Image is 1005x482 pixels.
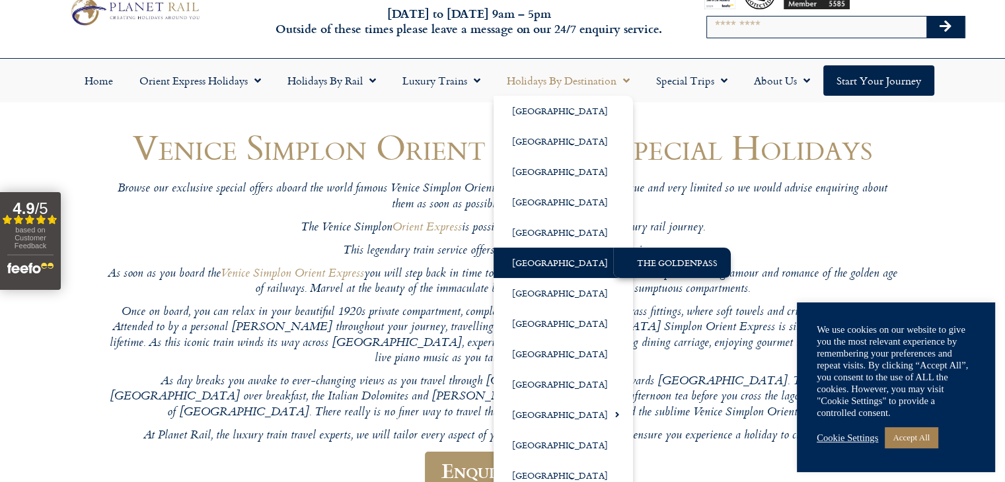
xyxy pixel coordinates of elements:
[274,65,389,96] a: Holidays by Rail
[494,399,633,430] a: [GEOGRAPHIC_DATA]
[106,429,899,444] p: At Planet Rail, the luxury train travel experts, we will tailor every aspect of your trip from st...
[926,17,965,38] button: Search
[494,65,643,96] a: Holidays by Destination
[494,308,633,339] a: [GEOGRAPHIC_DATA]
[494,156,633,187] a: [GEOGRAPHIC_DATA]
[494,96,633,126] a: [GEOGRAPHIC_DATA]
[494,187,633,217] a: [GEOGRAPHIC_DATA]
[389,65,494,96] a: Luxury Trains
[106,244,899,259] p: This legendary train service offers you a truly unique travel experience.
[7,65,998,96] nav: Menu
[817,324,975,419] div: We use cookies on our website to give you the most relevant experience by remembering your prefer...
[494,217,633,248] a: [GEOGRAPHIC_DATA]
[106,221,899,236] p: The Venice Simplon is possibly the world’s most iconic luxury rail journey.
[817,432,878,444] a: Cookie Settings
[494,248,633,278] a: [GEOGRAPHIC_DATA]
[106,267,899,298] p: As soon as you board the you will step back in time to a bygone era of luxury rail travel. Experi...
[71,65,126,96] a: Home
[494,369,633,399] a: [GEOGRAPHIC_DATA]
[823,65,934,96] a: Start your Journey
[613,248,731,278] ul: [GEOGRAPHIC_DATA]
[613,248,731,278] a: The GoldenPass
[741,65,823,96] a: About Us
[494,430,633,460] a: [GEOGRAPHIC_DATA]
[494,126,633,156] a: [GEOGRAPHIC_DATA]
[885,427,938,448] a: Accept All
[126,65,274,96] a: Orient Express Holidays
[221,265,364,284] a: Venice Simplon Orient Express
[494,339,633,369] a: [GEOGRAPHIC_DATA]
[106,305,899,366] p: Once on board, you can relax in your beautiful 1920s private compartment, complete with wood-pane...
[106,374,899,421] p: As day breaks you awake to ever-changing views as you travel through [GEOGRAPHIC_DATA] towards [G...
[494,278,633,308] a: [GEOGRAPHIC_DATA]
[272,6,667,37] h6: [DATE] to [DATE] 9am – 5pm Outside of these times please leave a message on our 24/7 enquiry serv...
[118,180,887,214] em: Browse our exclusive special offers aboard the world famous Venice Simplon Orient Express. These ...
[106,127,899,166] h1: Venice Simplon Orient Express Special Holidays
[643,65,741,96] a: Special Trips
[392,219,462,238] a: Orient Express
